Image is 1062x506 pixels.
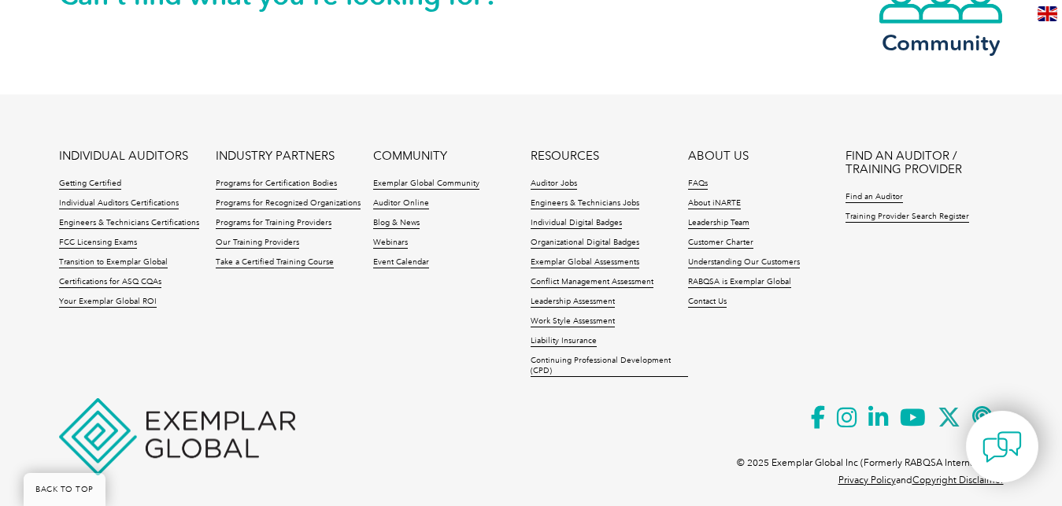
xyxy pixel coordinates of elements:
a: Find an Auditor [846,192,903,203]
a: BACK TO TOP [24,473,105,506]
a: Liability Insurance [531,336,597,347]
a: Auditor Online [373,198,429,209]
a: Continuing Professional Development (CPD) [531,356,688,377]
a: Webinars [373,238,408,249]
a: About iNARTE [688,198,741,209]
a: Engineers & Technicians Certifications [59,218,199,229]
a: Leadership Assessment [531,297,615,308]
img: en [1038,6,1057,21]
a: Contact Us [688,297,727,308]
a: Getting Certified [59,179,121,190]
a: Leadership Team [688,218,749,229]
img: Exemplar Global [59,398,295,475]
a: Programs for Certification Bodies [216,179,337,190]
a: Work Style Assessment [531,316,615,327]
a: RESOURCES [531,150,599,163]
a: Take a Certified Training Course [216,257,334,268]
a: Exemplar Global Assessments [531,257,639,268]
a: FCC Licensing Exams [59,238,137,249]
a: Copyright Disclaimer [912,475,1004,486]
a: Blog & News [373,218,420,229]
a: Training Provider Search Register [846,212,969,223]
a: RABQSA is Exemplar Global [688,277,791,288]
a: Your Exemplar Global ROI [59,297,157,308]
a: Individual Auditors Certifications [59,198,179,209]
a: INDUSTRY PARTNERS [216,150,335,163]
a: Customer Charter [688,238,753,249]
p: and [838,471,1004,489]
a: Programs for Training Providers [216,218,331,229]
a: Individual Digital Badges [531,218,622,229]
a: Our Training Providers [216,238,299,249]
img: contact-chat.png [982,427,1022,467]
a: Understanding Our Customers [688,257,800,268]
a: Event Calendar [373,257,429,268]
a: INDIVIDUAL AUDITORS [59,150,188,163]
a: FAQs [688,179,708,190]
a: Certifications for ASQ CQAs [59,277,161,288]
a: ABOUT US [688,150,749,163]
a: Engineers & Technicians Jobs [531,198,639,209]
a: Transition to Exemplar Global [59,257,168,268]
a: Programs for Recognized Organizations [216,198,361,209]
a: Auditor Jobs [531,179,577,190]
a: FIND AN AUDITOR / TRAINING PROVIDER [846,150,1003,176]
a: Organizational Digital Badges [531,238,639,249]
a: COMMUNITY [373,150,447,163]
h3: Community [878,33,1004,53]
a: Privacy Policy [838,475,896,486]
a: Conflict Management Assessment [531,277,653,288]
p: © 2025 Exemplar Global Inc (Formerly RABQSA International). [737,454,1004,471]
a: Exemplar Global Community [373,179,479,190]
